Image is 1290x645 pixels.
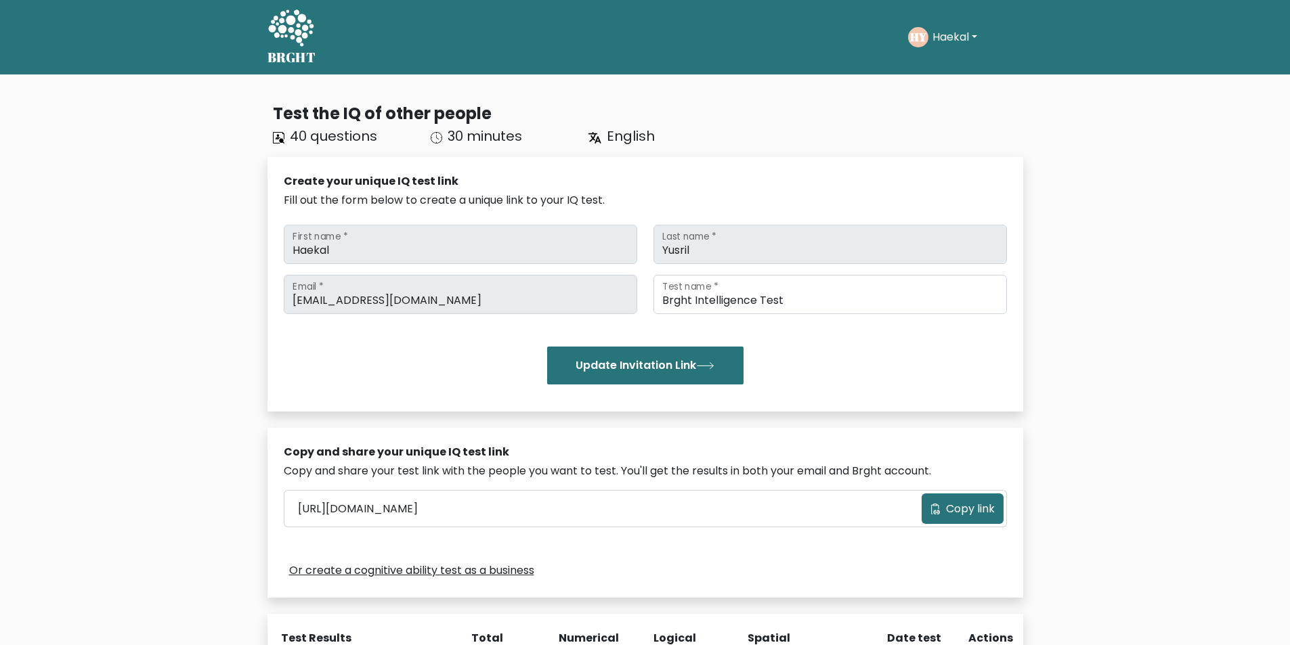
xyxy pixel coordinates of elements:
input: Last name [653,225,1007,264]
input: First name [284,225,637,264]
div: Copy and share your unique IQ test link [284,444,1007,460]
span: Copy link [946,501,995,517]
button: Update Invitation Link [547,347,744,384]
input: Test name [653,275,1007,314]
div: Copy and share your test link with the people you want to test. You'll get the results in both yo... [284,463,1007,479]
div: Create your unique IQ test link [284,173,1007,190]
span: English [607,127,655,146]
button: Haekal [928,28,981,46]
button: Copy link [922,493,1004,524]
h5: BRGHT [267,49,316,66]
div: Test the IQ of other people [273,102,1023,126]
a: Or create a cognitive ability test as a business [289,562,534,579]
span: 40 questions [290,127,377,146]
text: HY [910,29,927,45]
span: 30 minutes [448,127,522,146]
div: Fill out the form below to create a unique link to your IQ test. [284,192,1007,208]
input: Email [284,275,637,314]
a: BRGHT [267,5,316,69]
